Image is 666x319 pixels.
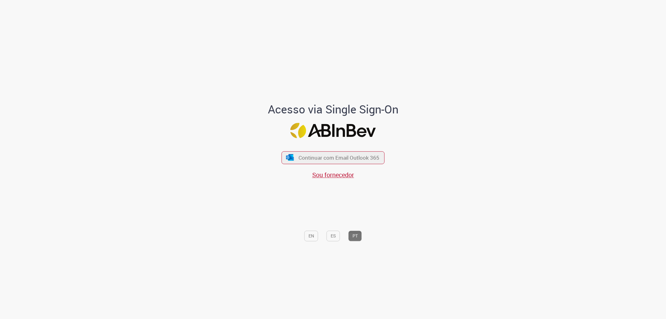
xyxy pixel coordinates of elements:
h1: Acesso via Single Sign-On [246,103,420,116]
button: ícone Azure/Microsoft 360 Continuar com Email Outlook 365 [282,151,385,164]
a: Sou fornecedor [312,171,354,179]
button: ES [327,231,340,241]
button: EN [304,231,318,241]
img: ícone Azure/Microsoft 360 [285,154,294,161]
button: PT [348,231,362,241]
img: Logo ABInBev [290,123,376,138]
span: Continuar com Email Outlook 365 [298,154,379,161]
